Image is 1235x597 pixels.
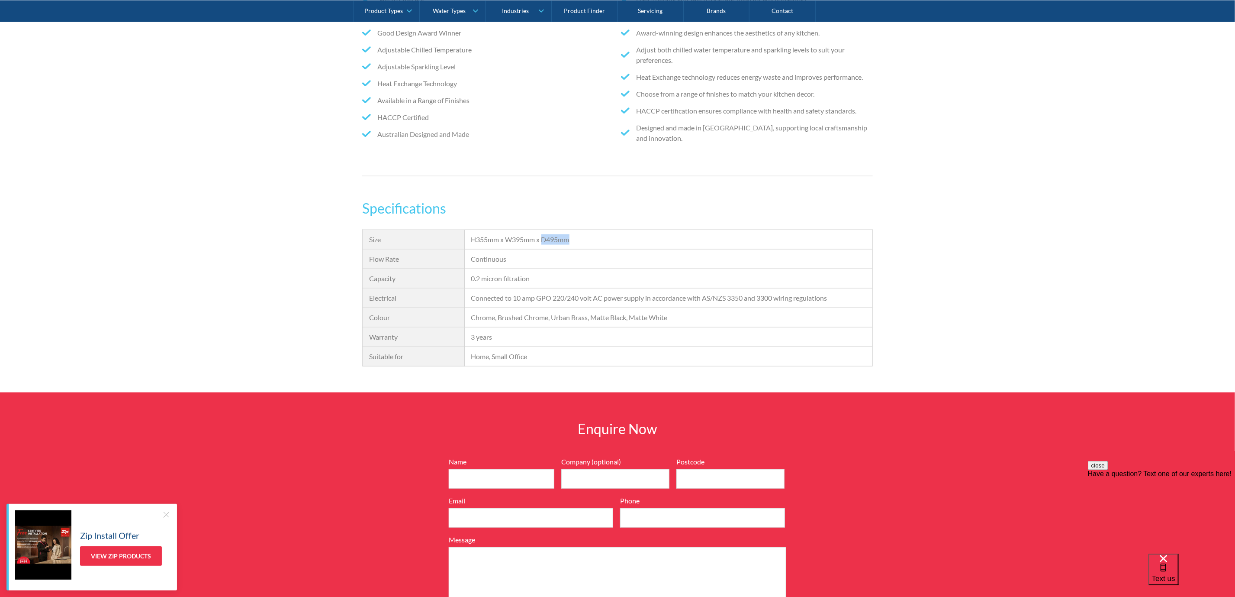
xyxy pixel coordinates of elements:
[492,419,743,439] h2: Enquire Now
[621,106,873,116] li: HACCP certification ensures compliance with health and safety standards.
[471,234,866,245] div: H355mm x W395mm x D495mm
[369,351,458,362] div: Suitable for
[449,457,554,467] label: Name
[471,273,866,284] div: 0.2 micron filtration
[471,312,866,323] div: Chrome, Brushed Chrome, Urban Brass, Matte Black, Matte White
[369,234,458,245] div: Size
[362,112,614,123] li: HACCP Certified
[362,198,873,219] h3: Specifications
[369,254,458,264] div: Flow Rate
[471,254,866,264] div: Continuous
[80,546,162,566] a: View Zip Products
[369,293,458,303] div: Electrical
[364,7,403,14] div: Product Types
[471,332,866,342] div: 3 years
[80,529,139,542] h5: Zip Install Offer
[620,496,785,506] label: Phone
[362,45,614,55] li: Adjustable Chilled Temperature
[621,123,873,143] li: Designed and made in [GEOGRAPHIC_DATA], supporting local craftsmanship and innovation.
[676,457,785,467] label: Postcode
[369,312,458,323] div: Colour
[369,273,458,284] div: Capacity
[369,332,458,342] div: Warranty
[621,72,873,82] li: Heat Exchange technology reduces energy waste and improves performance.
[471,293,866,303] div: Connected to 10 amp GPO 220/240 volt AC power supply in accordance with AS/NZS 3350 and 3300 wiri...
[362,28,614,38] li: Good Design Award Winner
[362,129,614,140] li: Australian Designed and Made
[621,45,873,65] li: Adjust both chilled water temperature and sparkling levels to suit your preferences.
[1088,461,1235,565] iframe: podium webchat widget prompt
[1148,554,1235,597] iframe: podium webchat widget bubble
[433,7,466,14] div: Water Types
[362,95,614,106] li: Available in a Range of Finishes
[621,28,873,38] li: Award-winning design enhances the aesthetics of any kitchen.
[561,457,669,467] label: Company (optional)
[15,510,71,580] img: Zip Install Offer
[449,496,613,506] label: Email
[471,351,866,362] div: Home, Small Office
[362,78,614,89] li: Heat Exchange Technology
[621,89,873,99] li: Choose from a range of finishes to match your kitchen decor.
[502,7,529,14] div: Industries
[449,535,786,545] label: Message
[362,62,614,72] li: Adjustable Sparkling Level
